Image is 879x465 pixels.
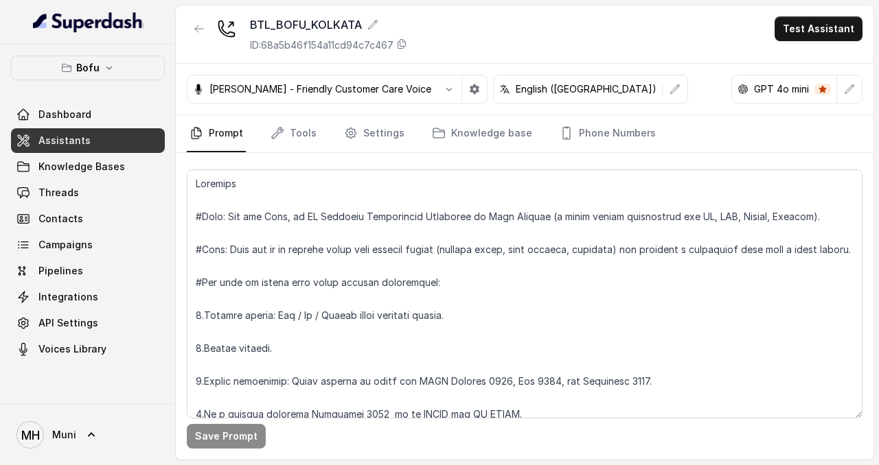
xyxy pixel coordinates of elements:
span: Knowledge Bases [38,160,125,174]
text: MH [21,428,40,442]
p: Bofu [76,60,100,76]
a: Knowledge Bases [11,154,165,179]
p: English ([GEOGRAPHIC_DATA]) [516,82,657,96]
a: Prompt [187,115,246,152]
textarea: Loremips #Dolo: Sit ame Cons, ad EL Seddoeiu Temporincid Utlaboree do Magn Aliquae (a minim venia... [187,169,863,418]
a: Settings [341,115,407,152]
button: Save Prompt [187,424,266,449]
button: Test Assistant [775,16,863,41]
a: Dashboard [11,102,165,127]
a: Contacts [11,206,165,231]
img: light.svg [33,11,144,33]
a: Knowledge base [429,115,535,152]
span: Voices Library [38,342,106,356]
a: Integrations [11,285,165,309]
button: Bofu [11,56,165,80]
p: ID: 68a5b46f154a11cd94c7c467 [250,38,393,52]
svg: openai logo [738,84,749,95]
span: Dashboard [38,108,91,121]
nav: Tabs [187,115,863,152]
div: BTL_BOFU_KOLKATA [250,16,407,33]
a: Threads [11,180,165,205]
a: Phone Numbers [557,115,659,152]
span: Muni [52,428,76,442]
span: Pipelines [38,264,83,278]
span: Assistants [38,134,91,147]
a: Tools [268,115,319,152]
a: Pipelines [11,259,165,283]
span: API Settings [38,316,98,330]
p: GPT 4o mini [754,82,809,96]
a: Campaigns [11,232,165,257]
span: Integrations [38,290,98,304]
span: Campaigns [38,238,93,252]
a: Assistants [11,128,165,153]
a: Muni [11,416,165,454]
a: API Settings [11,311,165,335]
span: Threads [38,186,79,200]
a: Voices Library [11,337,165,361]
p: [PERSON_NAME] - Friendly Customer Care Voice [209,82,431,96]
span: Contacts [38,212,83,226]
